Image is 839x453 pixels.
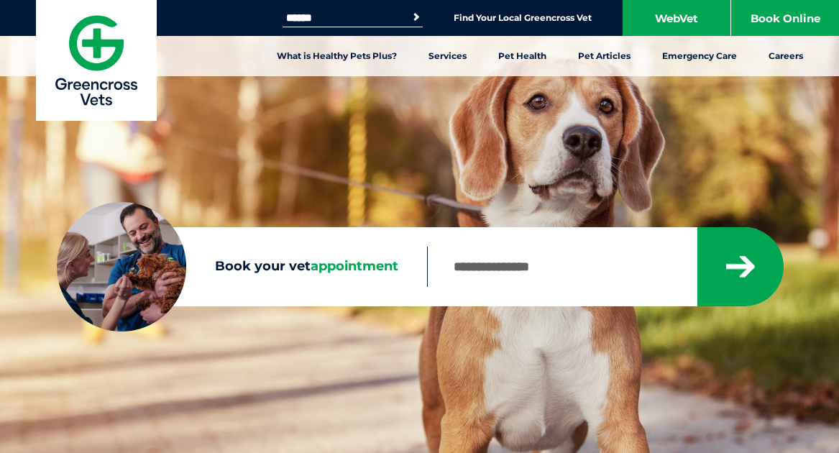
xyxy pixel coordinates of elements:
a: Pet Articles [562,36,646,76]
label: Book your vet [57,259,427,275]
button: Search [409,10,423,24]
a: Find Your Local Greencross Vet [454,12,592,24]
a: Careers [753,36,819,76]
span: appointment [311,258,398,274]
a: Services [413,36,482,76]
a: Pet Health [482,36,562,76]
a: Emergency Care [646,36,753,76]
a: What is Healthy Pets Plus? [261,36,413,76]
